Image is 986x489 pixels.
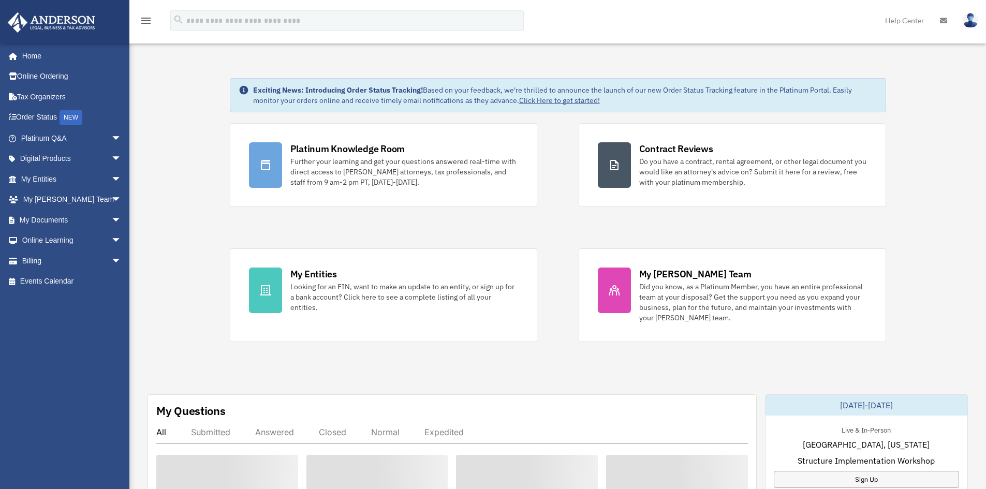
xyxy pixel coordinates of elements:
[290,142,405,155] div: Platinum Knowledge Room
[424,427,464,437] div: Expedited
[290,268,337,280] div: My Entities
[253,85,877,106] div: Based on your feedback, we're thrilled to announce the launch of our new Order Status Tracking fe...
[639,142,713,155] div: Contract Reviews
[111,189,132,211] span: arrow_drop_down
[290,156,518,187] div: Further your learning and get your questions answered real-time with direct access to [PERSON_NAM...
[7,230,137,251] a: Online Learningarrow_drop_down
[140,14,152,27] i: menu
[290,281,518,313] div: Looking for an EIN, want to make an update to an entity, or sign up for a bank account? Click her...
[111,128,132,149] span: arrow_drop_down
[111,250,132,272] span: arrow_drop_down
[579,248,886,342] a: My [PERSON_NAME] Team Did you know, as a Platinum Member, you have an entire professional team at...
[230,123,537,207] a: Platinum Knowledge Room Further your learning and get your questions answered real-time with dire...
[579,123,886,207] a: Contract Reviews Do you have a contract, rental agreement, or other legal document you would like...
[371,427,400,437] div: Normal
[5,12,98,33] img: Anderson Advisors Platinum Portal
[803,438,930,451] span: [GEOGRAPHIC_DATA], [US_STATE]
[7,169,137,189] a: My Entitiesarrow_drop_down
[111,230,132,251] span: arrow_drop_down
[963,13,978,28] img: User Pic
[255,427,294,437] div: Answered
[766,395,967,416] div: [DATE]-[DATE]
[639,281,867,323] div: Did you know, as a Platinum Member, you have an entire professional team at your disposal? Get th...
[7,149,137,169] a: Digital Productsarrow_drop_down
[156,427,166,437] div: All
[7,128,137,149] a: Platinum Q&Aarrow_drop_down
[156,403,226,419] div: My Questions
[230,248,537,342] a: My Entities Looking for an EIN, want to make an update to an entity, or sign up for a bank accoun...
[798,454,935,467] span: Structure Implementation Workshop
[7,210,137,230] a: My Documentsarrow_drop_down
[253,85,423,95] strong: Exciting News: Introducing Order Status Tracking!
[639,268,752,280] div: My [PERSON_NAME] Team
[7,66,137,87] a: Online Ordering
[7,46,132,66] a: Home
[7,107,137,128] a: Order StatusNEW
[191,427,230,437] div: Submitted
[111,169,132,190] span: arrow_drop_down
[111,149,132,170] span: arrow_drop_down
[7,86,137,107] a: Tax Organizers
[833,424,899,435] div: Live & In-Person
[7,250,137,271] a: Billingarrow_drop_down
[60,110,82,125] div: NEW
[774,471,959,488] a: Sign Up
[7,189,137,210] a: My [PERSON_NAME] Teamarrow_drop_down
[319,427,346,437] div: Closed
[519,96,600,105] a: Click Here to get started!
[7,271,137,292] a: Events Calendar
[140,18,152,27] a: menu
[173,14,184,25] i: search
[639,156,867,187] div: Do you have a contract, rental agreement, or other legal document you would like an attorney's ad...
[111,210,132,231] span: arrow_drop_down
